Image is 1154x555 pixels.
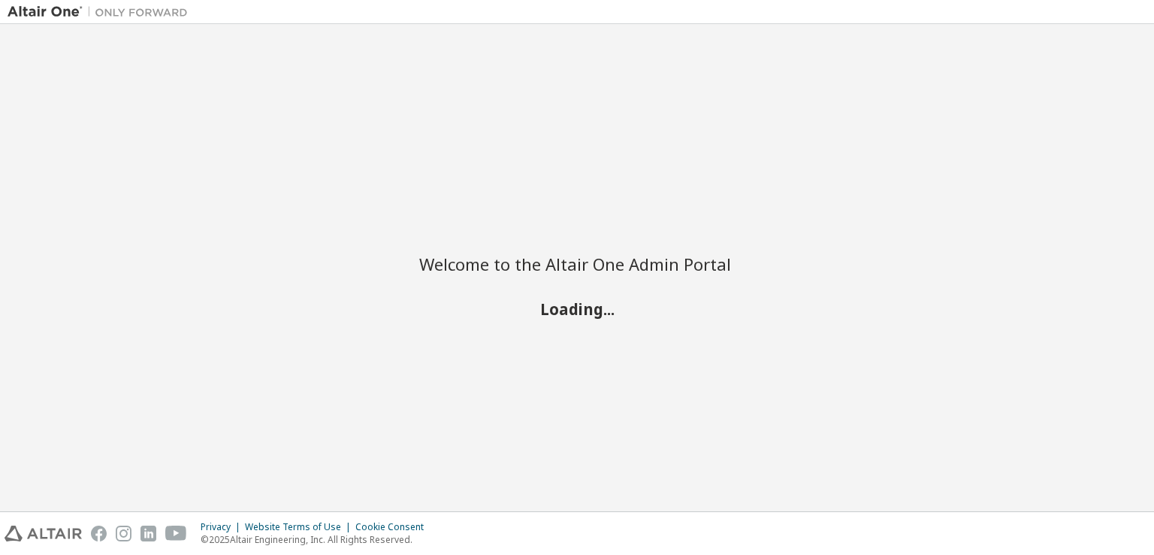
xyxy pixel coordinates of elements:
[355,521,433,533] div: Cookie Consent
[201,521,245,533] div: Privacy
[91,526,107,541] img: facebook.svg
[245,521,355,533] div: Website Terms of Use
[419,299,735,319] h2: Loading...
[8,5,195,20] img: Altair One
[201,533,433,546] p: © 2025 Altair Engineering, Inc. All Rights Reserved.
[419,253,735,274] h2: Welcome to the Altair One Admin Portal
[165,526,187,541] img: youtube.svg
[116,526,131,541] img: instagram.svg
[5,526,82,541] img: altair_logo.svg
[140,526,156,541] img: linkedin.svg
